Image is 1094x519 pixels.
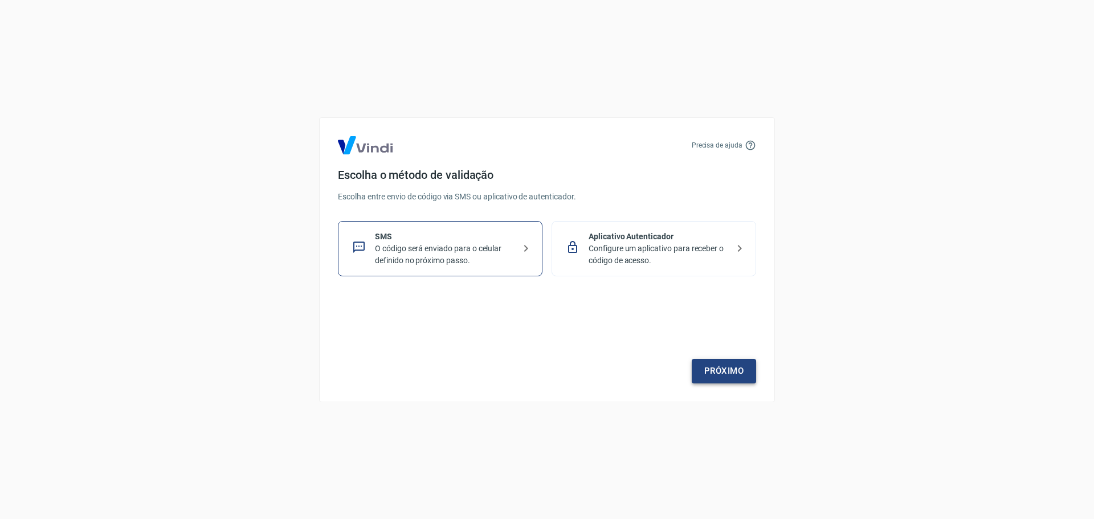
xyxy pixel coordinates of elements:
[589,243,728,267] p: Configure um aplicativo para receber o código de acesso.
[338,221,542,276] div: SMSO código será enviado para o celular definido no próximo passo.
[692,140,742,150] p: Precisa de ajuda
[589,231,728,243] p: Aplicativo Autenticador
[375,243,515,267] p: O código será enviado para o celular definido no próximo passo.
[338,191,756,203] p: Escolha entre envio de código via SMS ou aplicativo de autenticador.
[552,221,756,276] div: Aplicativo AutenticadorConfigure um aplicativo para receber o código de acesso.
[692,359,756,383] a: Próximo
[338,168,756,182] h4: Escolha o método de validação
[338,136,393,154] img: Logo Vind
[375,231,515,243] p: SMS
